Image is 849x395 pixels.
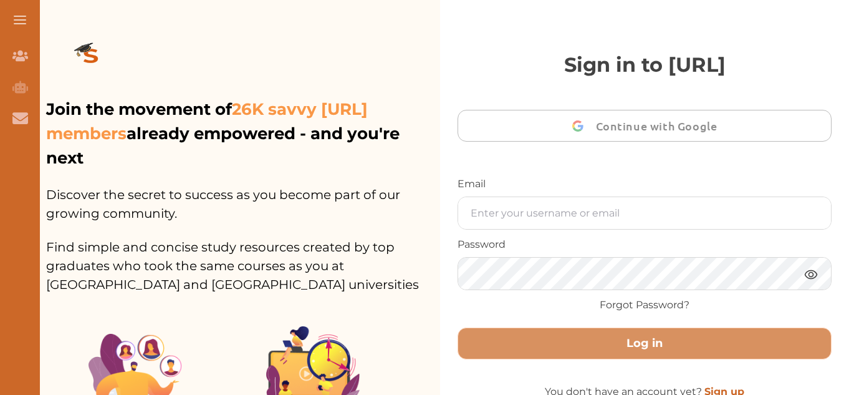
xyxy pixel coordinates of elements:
p: Sign in to [URL] [458,50,832,80]
img: eye.3286bcf0.webp [803,266,818,282]
p: Discover the secret to success as you become part of our growing community. [46,170,440,223]
button: Continue with Google [458,110,832,142]
p: Find simple and concise study resources created by top graduates who took the same courses as you... [46,223,440,294]
p: Password [458,237,832,252]
p: Email [458,177,832,192]
a: Forgot Password? [600,298,689,313]
span: Continue with Google [596,111,724,140]
button: Log in [458,328,832,359]
p: Join the movement of already empowered - and you're next [46,97,438,170]
input: Enter your username or email [458,197,831,229]
img: logo [46,22,136,92]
